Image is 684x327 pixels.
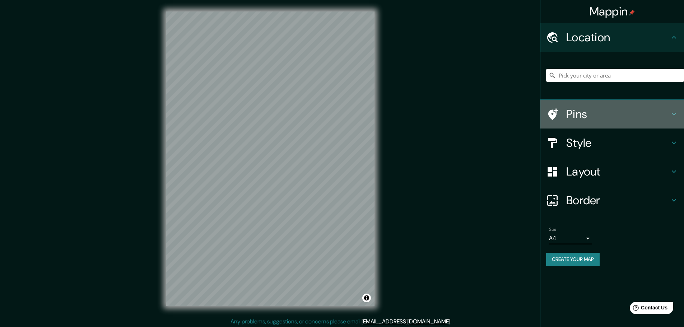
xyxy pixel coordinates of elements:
[451,317,452,326] div: .
[362,318,450,325] a: [EMAIL_ADDRESS][DOMAIN_NAME]
[452,317,454,326] div: .
[166,11,374,306] canvas: Map
[590,4,635,19] h4: Mappin
[629,10,635,15] img: pin-icon.png
[540,157,684,186] div: Layout
[540,23,684,52] div: Location
[620,299,676,319] iframe: Help widget launcher
[540,129,684,157] div: Style
[540,100,684,129] div: Pins
[546,253,600,266] button: Create your map
[566,164,670,179] h4: Layout
[566,136,670,150] h4: Style
[549,226,557,233] label: Size
[566,30,670,45] h4: Location
[540,186,684,215] div: Border
[546,69,684,82] input: Pick your city or area
[231,317,451,326] p: Any problems, suggestions, or concerns please email .
[362,294,371,302] button: Toggle attribution
[549,233,592,244] div: A4
[566,107,670,121] h4: Pins
[566,193,670,207] h4: Border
